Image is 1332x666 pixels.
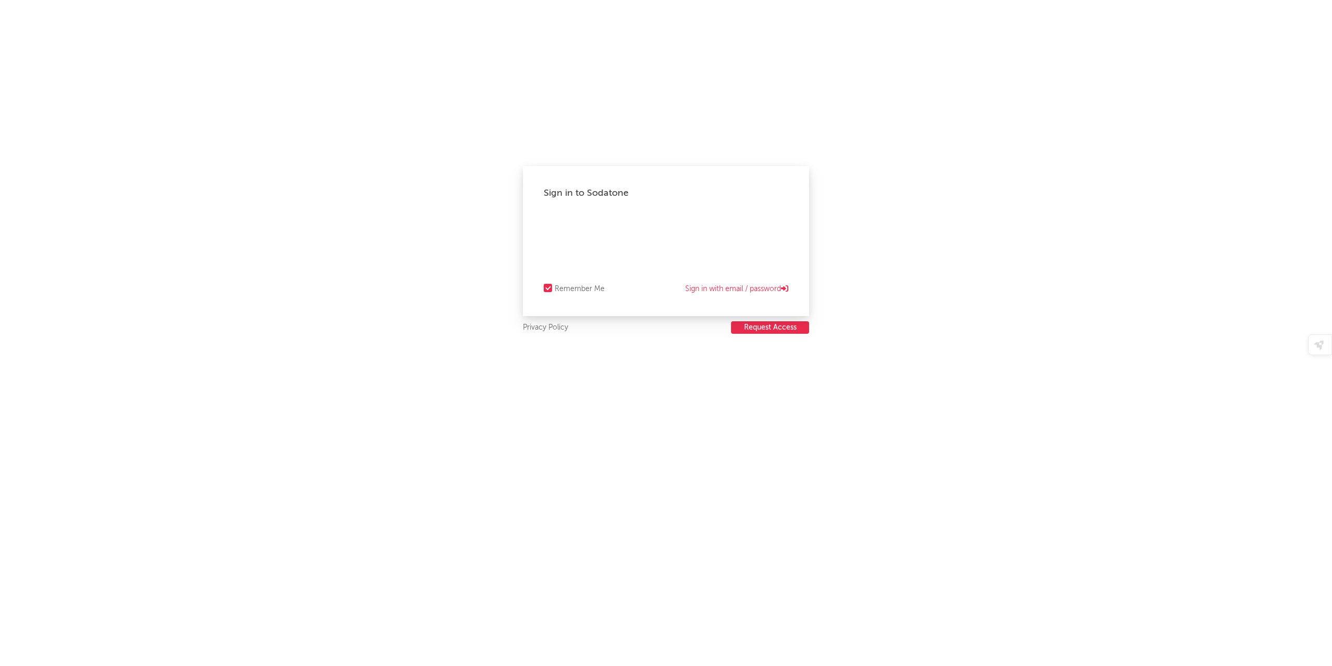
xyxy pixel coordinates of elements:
[555,283,605,295] div: Remember Me
[685,283,788,295] a: Sign in with email / password
[523,321,568,334] a: Privacy Policy
[544,187,788,199] div: Sign in to Sodatone
[731,321,809,334] button: Request Access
